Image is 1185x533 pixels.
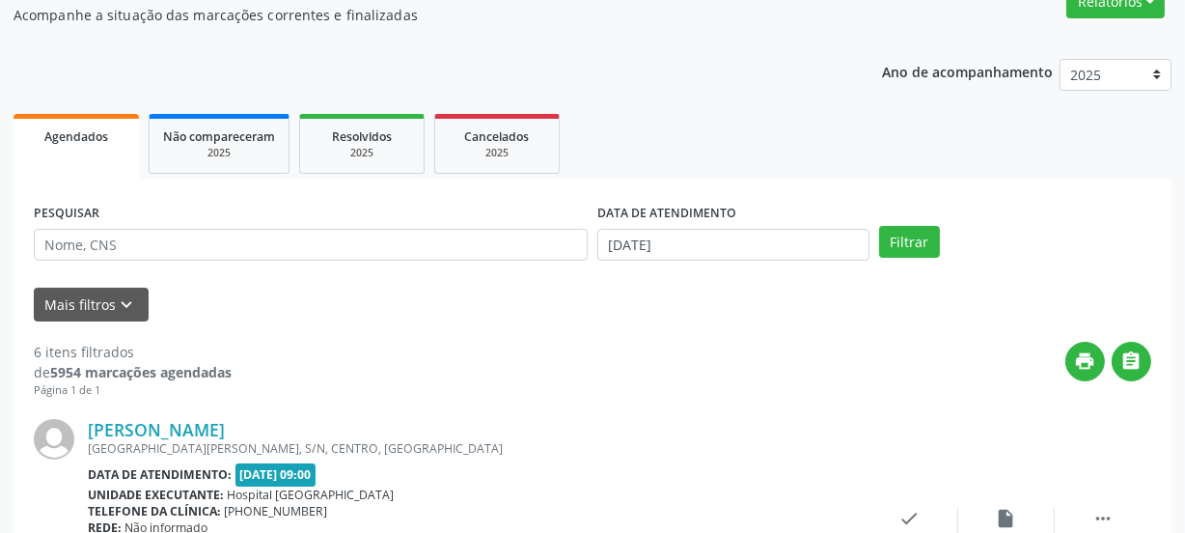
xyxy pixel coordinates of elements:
button: Mais filtroskeyboard_arrow_down [34,288,149,322]
span: Hospital [GEOGRAPHIC_DATA] [228,487,395,503]
input: Nome, CNS [34,229,588,262]
i: insert_drive_file [996,508,1017,529]
i:  [1121,351,1143,372]
span: [PHONE_NUMBER] [225,503,328,519]
button:  [1112,342,1151,381]
span: Resolvidos [332,128,392,145]
p: Acompanhe a situação das marcações correntes e finalizadas [14,5,824,25]
i: keyboard_arrow_down [117,295,138,316]
b: Unidade executante: [88,487,224,503]
strong: 5954 marcações agendadas [50,363,232,381]
a: [PERSON_NAME] [88,419,225,440]
b: Data de atendimento: [88,466,232,483]
b: Telefone da clínica: [88,503,221,519]
div: 2025 [449,146,545,160]
input: Selecione um intervalo [597,229,869,262]
i: print [1075,351,1096,372]
label: PESQUISAR [34,199,99,229]
i: check [899,508,921,529]
span: Cancelados [465,128,530,145]
div: 2025 [314,146,410,160]
div: 2025 [163,146,275,160]
button: print [1065,342,1105,381]
p: Ano de acompanhamento [882,59,1053,83]
button: Filtrar [879,226,940,259]
span: Não compareceram [163,128,275,145]
div: 6 itens filtrados [34,342,232,362]
span: [DATE] 09:00 [235,463,317,486]
label: DATA DE ATENDIMENTO [597,199,736,229]
div: de [34,362,232,382]
span: Agendados [44,128,108,145]
div: [GEOGRAPHIC_DATA][PERSON_NAME], S/N, CENTRO, [GEOGRAPHIC_DATA] [88,440,862,457]
img: img [34,419,74,460]
div: Página 1 de 1 [34,382,232,399]
i:  [1092,508,1114,529]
